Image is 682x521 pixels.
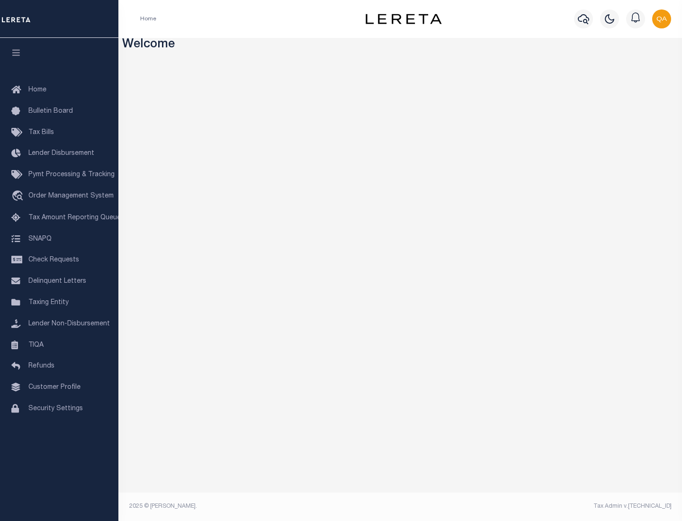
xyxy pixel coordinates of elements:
span: Lender Non-Disbursement [28,321,110,327]
span: Check Requests [28,257,79,263]
span: Tax Amount Reporting Queue [28,215,121,221]
i: travel_explore [11,190,27,203]
img: logo-dark.svg [366,14,441,24]
span: Tax Bills [28,129,54,136]
img: svg+xml;base64,PHN2ZyB4bWxucz0iaHR0cDovL3d3dy53My5vcmcvMjAwMC9zdmciIHBvaW50ZXItZXZlbnRzPSJub25lIi... [652,9,671,28]
span: Lender Disbursement [28,150,94,157]
span: Taxing Entity [28,299,69,306]
span: Customer Profile [28,384,81,391]
span: SNAPQ [28,235,52,242]
span: Bulletin Board [28,108,73,115]
div: 2025 © [PERSON_NAME]. [122,502,401,511]
span: Delinquent Letters [28,278,86,285]
span: Refunds [28,363,54,369]
li: Home [140,15,156,23]
span: Pymt Processing & Tracking [28,171,115,178]
h3: Welcome [122,38,679,53]
span: Order Management System [28,193,114,199]
span: TIQA [28,341,44,348]
div: Tax Admin v.[TECHNICAL_ID] [407,502,672,511]
span: Home [28,87,46,93]
span: Security Settings [28,405,83,412]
